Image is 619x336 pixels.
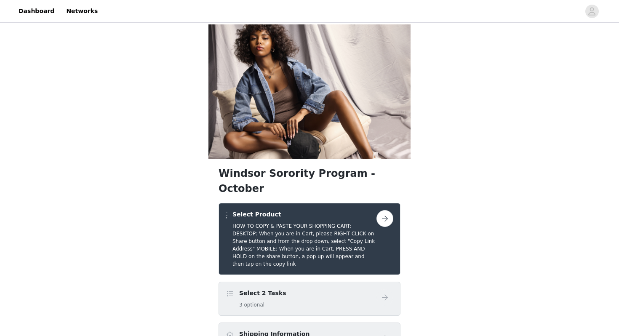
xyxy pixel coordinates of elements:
[232,222,376,268] h5: HOW TO COPY & PASTE YOUR SHOPPING CART: DESKTOP: When you are in Cart, please RIGHT CLICK on Shar...
[232,210,376,219] h4: Select Product
[219,166,400,196] h1: Windsor Sorority Program - October
[208,24,411,159] img: campaign image
[239,301,286,309] h5: 3 optional
[61,2,103,21] a: Networks
[239,289,286,298] h4: Select 2 Tasks
[219,203,400,275] div: Select Product
[588,5,596,18] div: avatar
[13,2,59,21] a: Dashboard
[219,282,400,316] div: Select 2 Tasks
